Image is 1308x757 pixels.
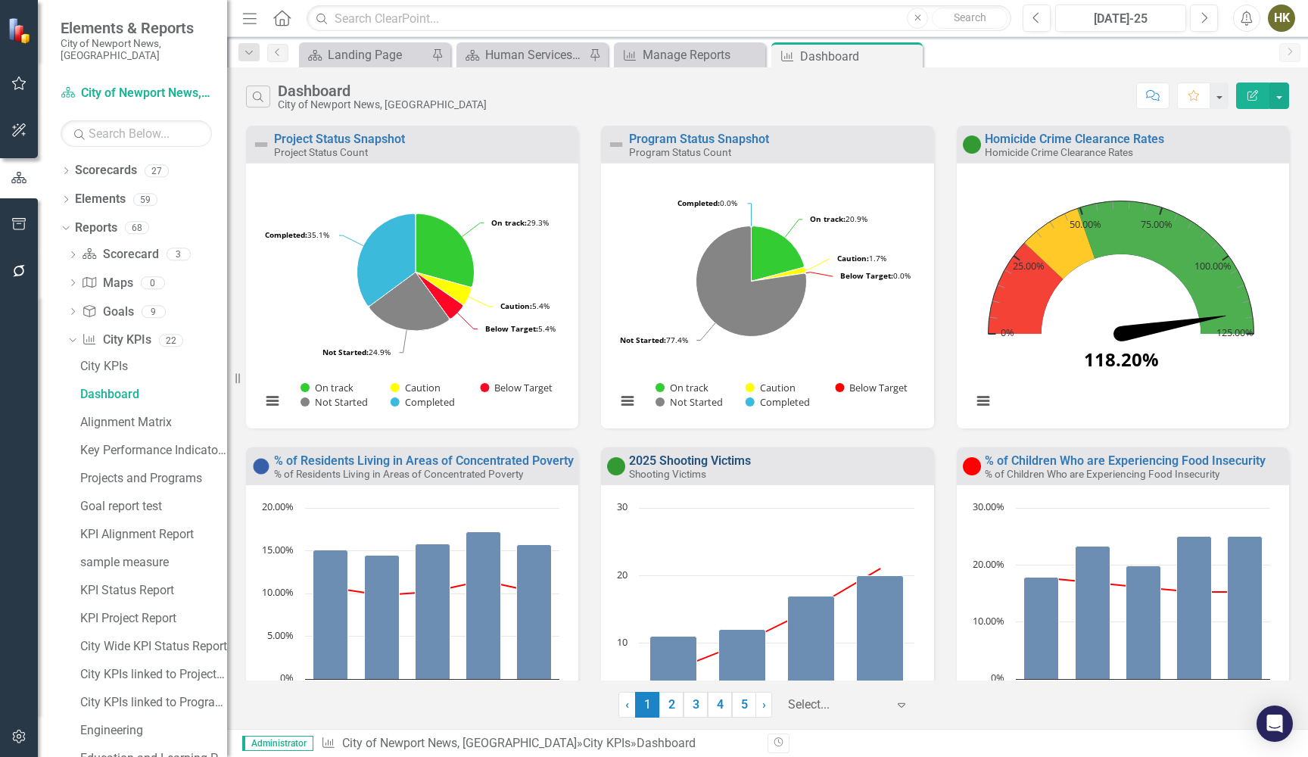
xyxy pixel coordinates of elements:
button: Show On track [301,381,353,394]
span: › [762,697,766,712]
img: Not Defined [607,136,625,154]
path: Caution, 11. [416,272,472,304]
div: KPI Alignment Report [80,528,227,541]
div: 0 [141,276,165,289]
text: 15.00% [262,543,294,556]
div: KPI Status Report [80,584,227,597]
path: Caution, 2. [752,267,806,281]
small: Project Status Count [274,146,368,158]
div: Dashboard [278,83,487,99]
text: 0% [280,671,294,684]
text: 77.4% [620,335,688,345]
a: KPI Project Report [76,606,227,631]
button: HK [1268,5,1295,32]
text: 10.00% [973,614,1004,628]
span: Administrator [242,736,313,751]
div: Chart. Highcharts interactive chart. [609,179,926,425]
text: 5.4% [485,323,556,334]
a: 5 [732,692,756,718]
text: 20 [617,568,628,581]
div: Engineering [80,724,227,737]
svg: Interactive chart [964,179,1278,425]
span: Elements & Reports [61,19,212,37]
a: Manage Reports [618,45,761,64]
div: Double-Click to Edit [601,126,933,428]
path: FY23, 17.2. Actual. [466,531,501,679]
button: View chart menu, Chart [262,391,283,412]
div: Double-Click to Edit [957,126,1289,428]
div: Manage Reports [643,45,761,64]
button: Show Below Target [480,381,553,394]
small: City of Newport News, [GEOGRAPHIC_DATA] [61,37,212,62]
path: FY23, 25. Actual. [1176,536,1211,679]
path: On track, 60. [416,213,475,287]
a: % of Children Who are Experiencing Food Insecurity [985,453,1266,468]
div: Landing Page [328,45,428,64]
path: FY22, 15.8. Actual. [416,544,450,679]
text: 5.00% [267,628,294,642]
text: 25.00% [1013,259,1045,273]
div: 59 [133,193,157,206]
a: Program Status Snapshot [629,132,769,146]
a: Goal report test [76,494,227,519]
small: Program Status Count [629,146,731,158]
div: City of Newport News, [GEOGRAPHIC_DATA] [278,99,487,111]
a: Scorecards [75,162,137,179]
text: 20.00% [262,500,294,513]
text: 30.00% [973,500,1004,513]
a: City of Newport News, [GEOGRAPHIC_DATA] [61,85,212,102]
a: Project Status Snapshot [274,132,405,146]
g: Current Year Total, series 1 of 2. Bar series with 4 bars. [650,575,904,711]
div: Chart. Highcharts interactive chart. [964,500,1282,746]
a: Human Services Landing Page [460,45,585,64]
path: Jan-25, 11. Current Year Total. [650,636,697,711]
button: View chart menu, Chart [617,391,638,412]
a: 2 [659,692,684,718]
button: Show Caution [746,381,795,394]
text: 10 [617,635,628,649]
span: ‹ [625,697,629,712]
text: 75.00% [1140,217,1172,231]
img: On Target [963,136,981,154]
img: Not Defined [252,136,270,154]
div: Chart. Highcharts interactive chart. [964,179,1282,425]
div: 9 [142,305,166,318]
button: Show On track [656,381,708,394]
svg: Interactive chart [609,500,922,746]
tspan: Completed: [677,198,720,208]
text: 20.00% [973,557,1004,571]
a: Dashboard [76,382,227,407]
a: 3 [684,692,708,718]
small: Homicide Crime Clearance Rates [985,146,1133,158]
div: Alignment Matrix [80,416,227,429]
tspan: Not Started: [620,335,666,345]
div: Goal report test [80,500,227,513]
a: 4 [708,692,732,718]
tspan: Completed: [265,229,307,240]
tspan: Caution: [500,301,532,311]
tspan: On track: [491,217,527,228]
path: Apr-25, 20. Current Year Total. [857,575,904,711]
a: Key Performance Indicator Trend Summary [76,438,227,463]
text: 0.0% [677,198,737,208]
img: ClearPoint Strategy [8,17,34,43]
button: Search [932,8,1007,29]
text: 1.7% [837,253,886,263]
a: Alignment Matrix [76,410,227,435]
path: FY21, 14.5. Actual. [365,555,400,679]
a: Goals [82,304,133,321]
div: City KPIs [80,360,227,373]
button: Show Below Target [835,381,908,394]
div: » » [321,735,756,752]
button: [DATE]-25 [1055,5,1186,32]
a: Elements [75,191,126,208]
text: 10.00% [262,585,294,599]
path: 118.2. Actual. [1120,308,1227,341]
div: Double-Click to Edit [601,447,933,750]
a: City KPIs [82,332,151,349]
button: Show Completed [391,395,454,408]
a: Scorecard [82,246,158,263]
input: Search ClearPoint... [307,5,1011,32]
div: City KPIs linked to Programs and Projects (Copy) [80,696,227,709]
path: FY24, 25. Actual. [1227,536,1262,679]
